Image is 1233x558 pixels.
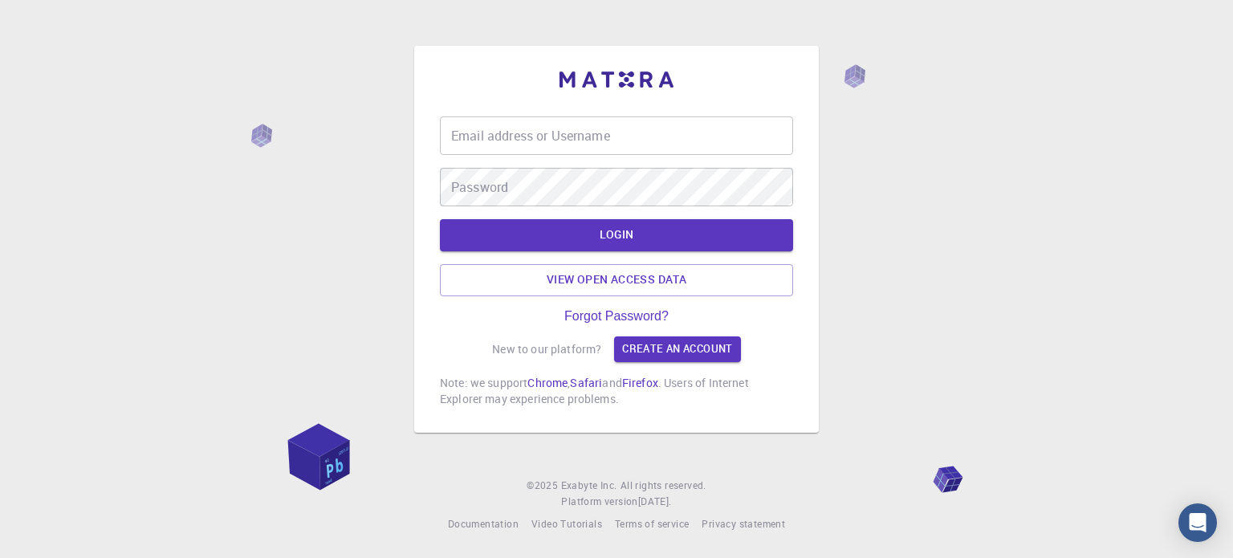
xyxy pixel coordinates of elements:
a: Video Tutorials [531,516,602,532]
a: Documentation [448,516,519,532]
a: Safari [570,375,602,390]
a: Chrome [527,375,568,390]
span: [DATE] . [638,495,672,507]
a: Terms of service [615,516,689,532]
span: Privacy statement [702,517,785,530]
span: © 2025 [527,478,560,494]
a: Firefox [622,375,658,390]
span: Terms of service [615,517,689,530]
span: Exabyte Inc. [561,479,617,491]
a: Forgot Password? [564,309,669,324]
p: New to our platform? [492,341,601,357]
a: View open access data [440,264,793,296]
span: Video Tutorials [531,517,602,530]
div: Open Intercom Messenger [1178,503,1217,542]
span: Documentation [448,517,519,530]
button: LOGIN [440,219,793,251]
a: Exabyte Inc. [561,478,617,494]
span: Platform version [561,494,637,510]
a: [DATE]. [638,494,672,510]
p: Note: we support , and . Users of Internet Explorer may experience problems. [440,375,793,407]
span: All rights reserved. [621,478,706,494]
a: Privacy statement [702,516,785,532]
a: Create an account [614,336,740,362]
